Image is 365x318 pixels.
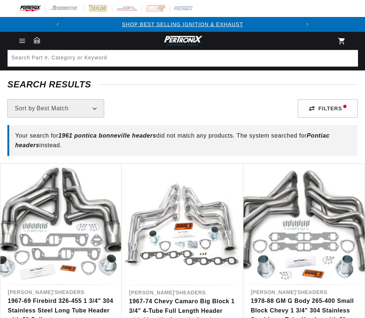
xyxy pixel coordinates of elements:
div: Your search for did not match any products. The system searched for instead. [7,125,358,156]
span: Sort by [15,106,35,111]
input: Search Part #, Category or Keyword [8,50,358,66]
div: 1 of 2 [65,20,300,28]
a: SHOP BEST SELLING IGNITION & EXHAUST [122,21,243,27]
button: Translation missing: en.sections.announcements.next_announcement [300,17,315,32]
div: Announcement [65,20,300,28]
div: SEARCH RESULTS [7,81,358,88]
a: Garage: 0 item(s) [34,37,40,44]
summary: Menu [14,37,30,45]
div: Filters [298,99,358,118]
span: 1961 pontica bonneville headers [58,132,156,139]
select: Sort by [7,99,104,118]
img: Pertronix [162,35,203,47]
span: Pontiac headers [15,132,330,148]
button: Search Part #, Category or Keyword [341,50,357,66]
button: Translation missing: en.sections.announcements.previous_announcement [50,17,65,32]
